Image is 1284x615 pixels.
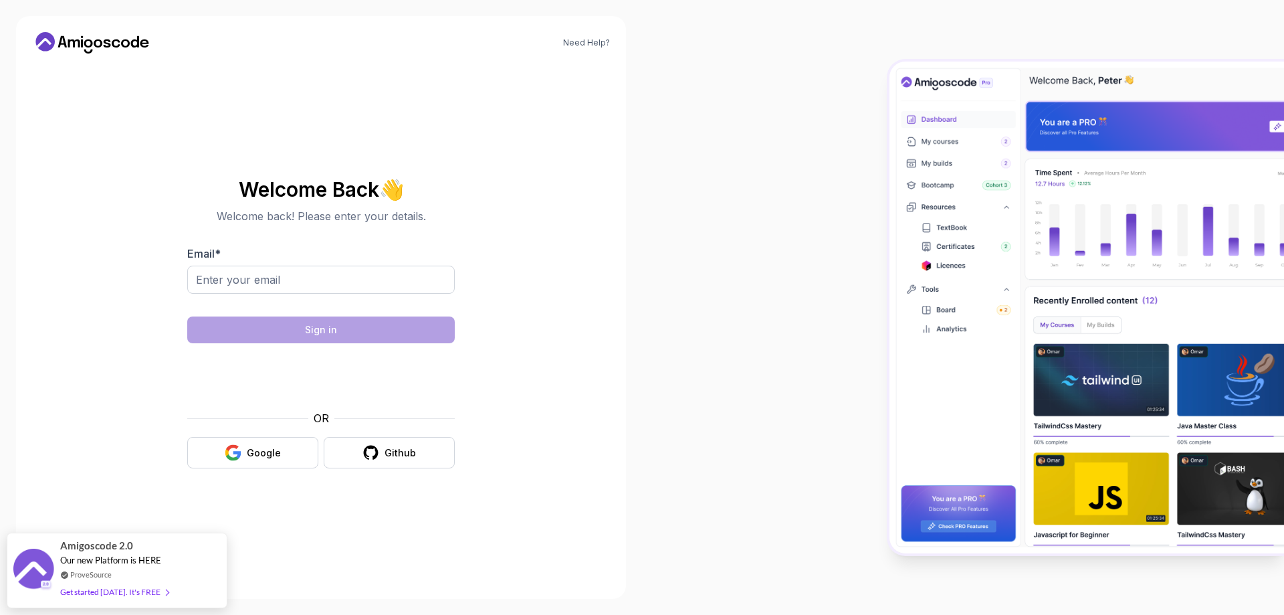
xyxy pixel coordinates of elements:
iframe: Widget containing checkbox for hCaptcha security challenge [220,351,422,402]
p: Welcome back! Please enter your details. [187,208,455,224]
a: Need Help? [563,37,610,48]
span: 👋 [379,179,404,201]
p: OR [314,410,329,426]
div: Google [247,446,281,460]
button: Google [187,437,318,468]
a: Home link [32,32,152,54]
input: Enter your email [187,266,455,294]
span: Our new Platform is HERE [60,555,161,565]
img: provesource social proof notification image [13,549,53,592]
div: Get started [DATE]. It's FREE [60,584,169,600]
button: Github [324,437,455,468]
a: ProveSource [70,569,112,580]
button: Sign in [187,317,455,343]
h2: Welcome Back [187,179,455,200]
label: Email * [187,247,221,260]
img: Amigoscode Dashboard [889,62,1284,553]
div: Github [385,446,416,460]
div: Sign in [305,323,337,337]
span: Amigoscode 2.0 [60,538,133,553]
